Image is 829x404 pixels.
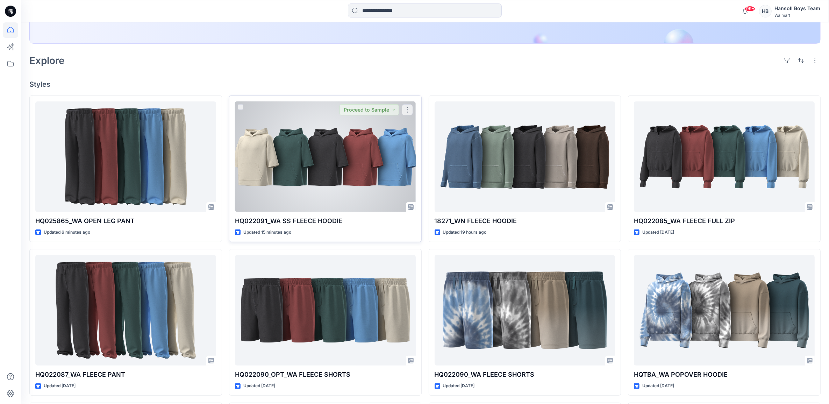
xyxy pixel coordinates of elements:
[634,370,815,380] p: HQTBA_WA POPOVER HOODIE
[35,216,216,226] p: HQ025865_WA OPEN LEG PANT
[235,370,416,380] p: HQ022090_OPT_WA FLEECE SHORTS
[774,13,820,18] div: Walmart
[29,55,65,66] h2: Explore
[745,6,755,12] span: 99+
[774,4,820,13] div: Hansoll Boys Team
[435,255,615,366] a: HQ022090_WA FLEECE SHORTS
[35,101,216,212] a: HQ025865_WA OPEN LEG PANT
[642,382,674,390] p: Updated [DATE]
[634,255,815,366] a: HQTBA_WA POPOVER HOODIE
[44,229,90,236] p: Updated 6 minutes ago
[634,101,815,212] a: HQ022085_WA FLEECE FULL ZIP
[243,382,275,390] p: Updated [DATE]
[44,382,76,390] p: Updated [DATE]
[243,229,291,236] p: Updated 15 minutes ago
[435,370,615,380] p: HQ022090_WA FLEECE SHORTS
[443,382,475,390] p: Updated [DATE]
[759,5,772,17] div: HB
[642,229,674,236] p: Updated [DATE]
[29,80,821,88] h4: Styles
[435,216,615,226] p: 18271_WN FLEECE HOODIE
[235,255,416,366] a: HQ022090_OPT_WA FLEECE SHORTS
[235,216,416,226] p: HQ022091_WA SS FLEECE HOODIE
[435,101,615,212] a: 18271_WN FLEECE HOODIE
[235,101,416,212] a: HQ022091_WA SS FLEECE HOODIE
[35,255,216,366] a: HQ022087_WA FLEECE PANT
[35,370,216,380] p: HQ022087_WA FLEECE PANT
[634,216,815,226] p: HQ022085_WA FLEECE FULL ZIP
[443,229,487,236] p: Updated 19 hours ago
